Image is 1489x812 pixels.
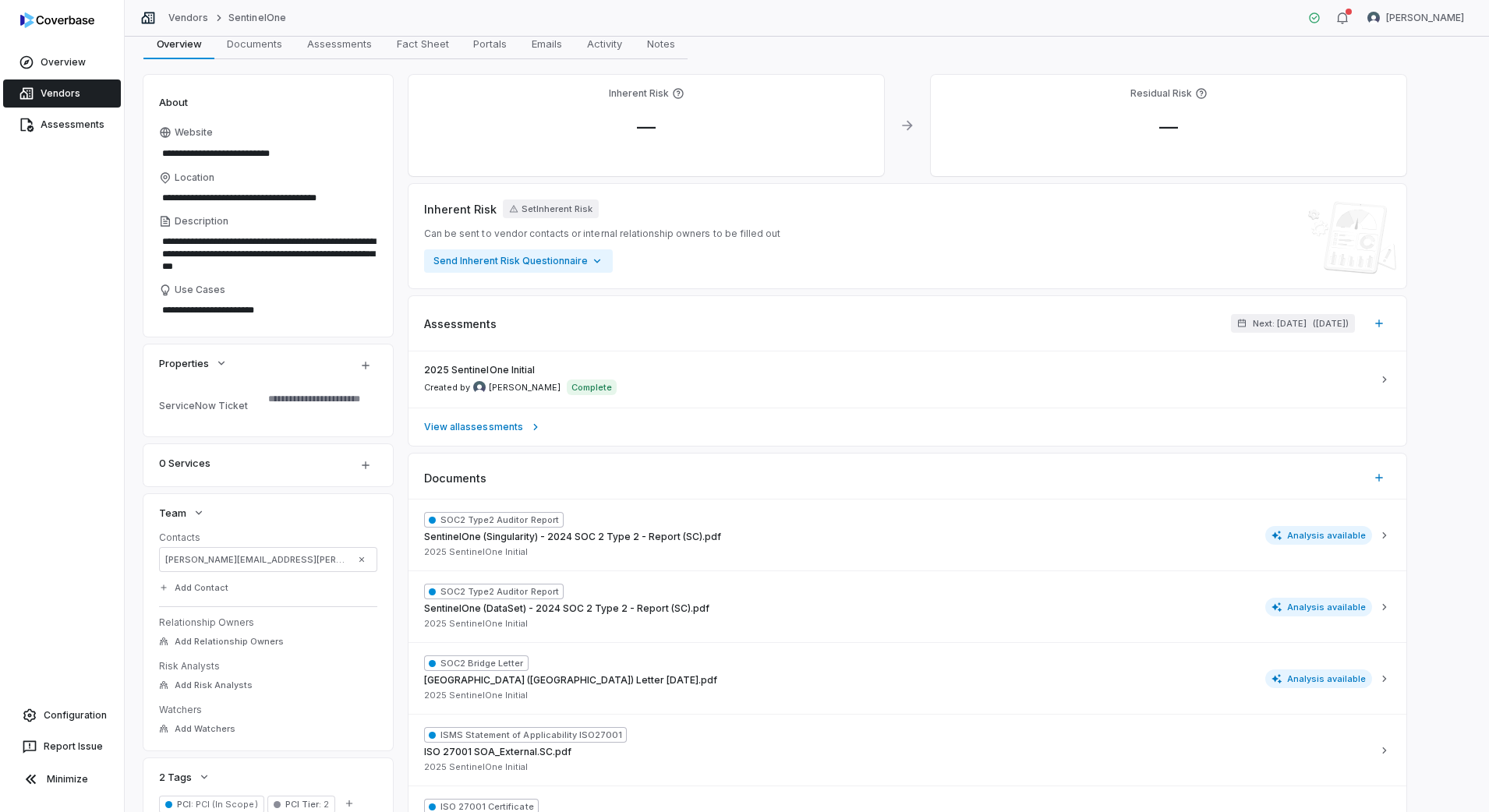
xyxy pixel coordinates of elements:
button: Team [154,499,210,527]
span: Emails [525,34,568,54]
span: Documents [424,470,486,486]
span: Fact Sheet [391,34,455,54]
span: 2025 SentinelOne Initial [424,364,535,376]
span: ISMS Statement of Applicability ISO27001 [424,727,627,743]
span: Portals [467,34,513,54]
a: Vendors [168,12,208,24]
span: SOC2 Bridge Letter [424,655,529,671]
dt: Relationship Owners [159,616,377,629]
span: Analysis available [1265,526,1373,545]
a: Overview [3,48,121,76]
button: Add Contact [154,574,233,602]
button: Report Issue [6,733,118,761]
span: Overview [150,34,208,54]
span: Documents [221,34,288,54]
span: SentinelOne (DataSet) - 2024 SOC 2 Type 2 - Report (SC).pdf [424,602,709,615]
span: Add Watchers [175,723,235,735]
img: Diana Esparza avatar [1367,12,1380,24]
span: 2025 SentinelOne Initial [424,761,528,773]
input: Location [159,187,377,209]
span: PCI : [177,799,193,810]
span: View all assessments [424,421,523,433]
button: 2 Tags [154,763,215,791]
span: Created by [424,381,561,394]
span: Use Cases [175,284,225,296]
span: — [624,115,668,138]
span: Notes [641,34,681,54]
button: Diana Esparza avatar[PERSON_NAME] [1358,6,1473,30]
div: ServiceNow Ticket [159,400,262,411]
span: PCI (In Scope) [193,799,257,810]
span: Analysis available [1265,669,1373,688]
a: SentinelOne [228,12,285,24]
span: Analysis available [1265,598,1373,616]
a: Assessments [3,111,121,139]
button: ISMS Statement of Applicability ISO27001ISO 27001 SOA_External.SC.pdf2025 SentinelOne Initial [409,714,1406,786]
span: About [159,95,188,109]
textarea: Use Cases [159,299,377,321]
span: Team [159,506,186,520]
span: Inherent Risk [424,201,497,217]
dt: Risk Analysts [159,660,377,673]
span: [PERSON_NAME][EMAIL_ADDRESS][PERSON_NAME][DOMAIN_NAME] [165,553,348,566]
button: SOC2 Type2 Auditor ReportSentinelOne (DataSet) - 2024 SOC 2 Type 2 - Report (SC).pdf2025 Sentinel... [409,570,1406,642]
span: Assessments [424,316,497,332]
a: 2025 SentinelOne InitialCreated by Diana Esparza avatar[PERSON_NAME]Complete [409,351,1406,408]
span: ( [DATE] ) [1313,318,1349,330]
span: 2025 SentinelOne Initial [424,546,528,558]
span: 2025 SentinelOne Initial [424,690,528,701]
dt: Contacts [159,531,377,544]
input: Website [159,143,351,164]
button: Send Inherent Risk Questionnaire [424,249,613,273]
span: PCI Tier : [285,799,321,810]
span: Activity [581,34,628,54]
dt: Watchers [159,704,377,716]
button: Next: [DATE]([DATE]) [1231,314,1355,333]
span: Location [175,171,214,184]
a: View allassessments [409,408,1406,446]
h4: Residual Risk [1130,87,1192,100]
span: 2025 SentinelOne Initial [424,618,528,630]
span: SOC2 Type2 Auditor Report [424,512,564,528]
button: Properties [154,349,232,377]
span: Add Risk Analysts [175,680,253,691]
button: Minimize [6,764,118,795]
a: Configuration [6,701,118,729]
span: Add Relationship Owners [175,636,284,648]
img: logo-D7KZi-bG.svg [20,12,94,28]
span: [PERSON_NAME] [1386,12,1464,24]
p: Complete [571,381,612,394]
span: Description [175,215,228,228]
h4: Inherent Risk [609,87,669,100]
span: 2 Tags [159,770,192,784]
span: Next: [DATE] [1253,318,1307,330]
span: ISO 27001 SOA_External.SC.pdf [424,746,571,758]
a: Vendors [3,79,121,108]
button: SOC2 Type2 Auditor ReportSentinelOne (Singularity) - 2024 SOC 2 Type 2 - Report (SC).pdf2025 Sent... [409,500,1406,570]
span: [GEOGRAPHIC_DATA] ([GEOGRAPHIC_DATA]) Letter [DATE].pdf [424,674,717,687]
span: 2 [321,799,329,810]
span: — [1147,115,1190,138]
img: Diana Esparza avatar [473,381,486,394]
span: Properties [159,356,209,370]
span: Can be sent to vendor contacts or internal relationship owners to be filled out [424,228,780,240]
span: Website [175,126,213,139]
span: Assessments [301,34,378,54]
span: [PERSON_NAME] [489,382,561,394]
span: SOC2 Type2 Auditor Report [424,584,564,599]
button: SetInherent Risk [503,199,599,218]
span: SentinelOne (Singularity) - 2024 SOC 2 Type 2 - Report (SC).pdf [424,531,721,543]
button: SOC2 Bridge Letter[GEOGRAPHIC_DATA] ([GEOGRAPHIC_DATA]) Letter [DATE].pdf2025 SentinelOne Initial... [409,642,1406,714]
textarea: Description [159,231,377,277]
